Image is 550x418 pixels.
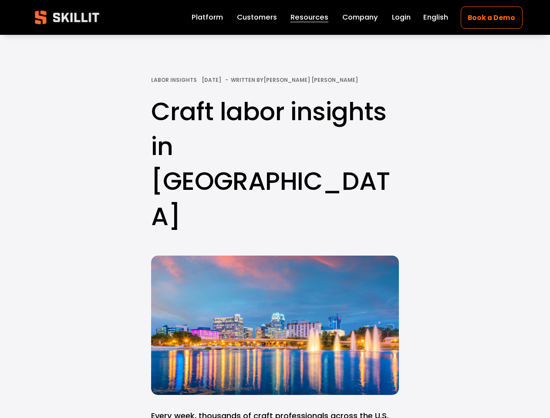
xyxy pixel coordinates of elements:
h1: Craft labor insights in [GEOGRAPHIC_DATA] [151,94,398,234]
a: Login [392,11,411,24]
a: Customers [237,11,277,24]
span: English [423,12,448,23]
a: Labor Insights [151,76,197,84]
div: language picker [423,11,448,24]
span: [DATE] [202,76,221,84]
a: [PERSON_NAME] [PERSON_NAME] [263,76,358,84]
a: Platform [192,11,223,24]
a: Book a Demo [461,7,523,29]
a: folder dropdown [290,11,328,24]
span: Resources [290,12,328,23]
a: Company [342,11,378,24]
div: Written By [231,77,358,83]
img: Skillit [27,4,107,30]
